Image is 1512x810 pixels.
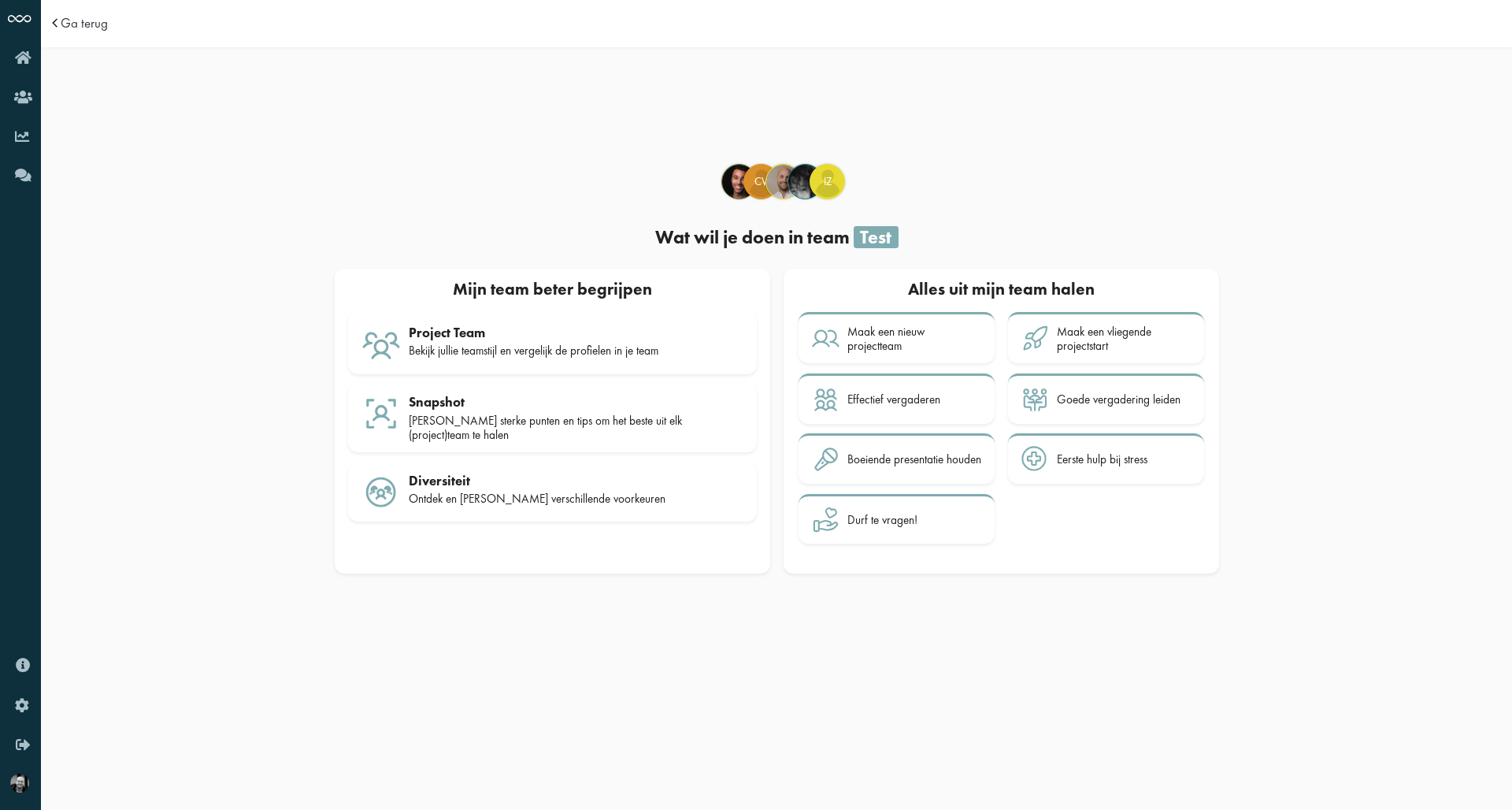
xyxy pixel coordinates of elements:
a: Boeiende presentatie houden [799,433,995,484]
div: Test [854,226,899,248]
div: Alles uit mijn team halen [797,275,1206,305]
a: Snapshot [PERSON_NAME] sterke punten en tips om het beste uit elk (project)team te halen [348,384,757,452]
span: Wat wil je doen in team [655,225,850,249]
div: Effectief vergaderen [847,392,940,407]
a: Maak een nieuw projectteam [799,312,995,363]
div: Ontdek en [PERSON_NAME] verschillende voorkeuren [409,492,743,506]
div: Eerste hulp bij stress [1057,452,1147,466]
div: Bekijk jullie teamstijl en vergelijk de profielen in je team [409,344,743,358]
div: Diversiteit [409,473,743,489]
span: IZ [810,174,844,190]
a: Goede vergadering leiden [1008,373,1204,424]
a: Durf te vragen! [799,494,995,544]
div: Maak een vliegende projectstart [1057,325,1191,354]
a: Eerste hulp bij stress [1008,433,1204,484]
div: Charlotte [743,164,779,199]
div: Mijn team beter begrijpen [341,275,763,305]
div: Project Team [409,325,743,340]
div: Maak een nieuw projectteam [847,325,981,354]
a: Maak een vliegende projectstart [1008,312,1204,363]
span: Cv [744,174,778,190]
div: Snapshot [409,394,743,410]
div: Alex [721,164,757,199]
a: Diversiteit Ontdek en [PERSON_NAME] verschillende voorkeuren [348,463,757,522]
div: Boeiende presentatie houden [847,452,981,466]
a: Effectief vergaderen [799,373,995,424]
a: Ga terug [61,17,108,30]
div: Iris [810,164,845,199]
div: Durf te vragen! [847,513,917,527]
div: Goede vergadering leiden [1057,392,1180,407]
a: Project Team Bekijk jullie teamstijl en vergelijk de profielen in je team [348,312,757,374]
div: Ingrid [787,164,823,199]
div: [PERSON_NAME] sterke punten en tips om het beste uit elk (project)team te halen [409,414,743,443]
div: Floris [765,164,801,199]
